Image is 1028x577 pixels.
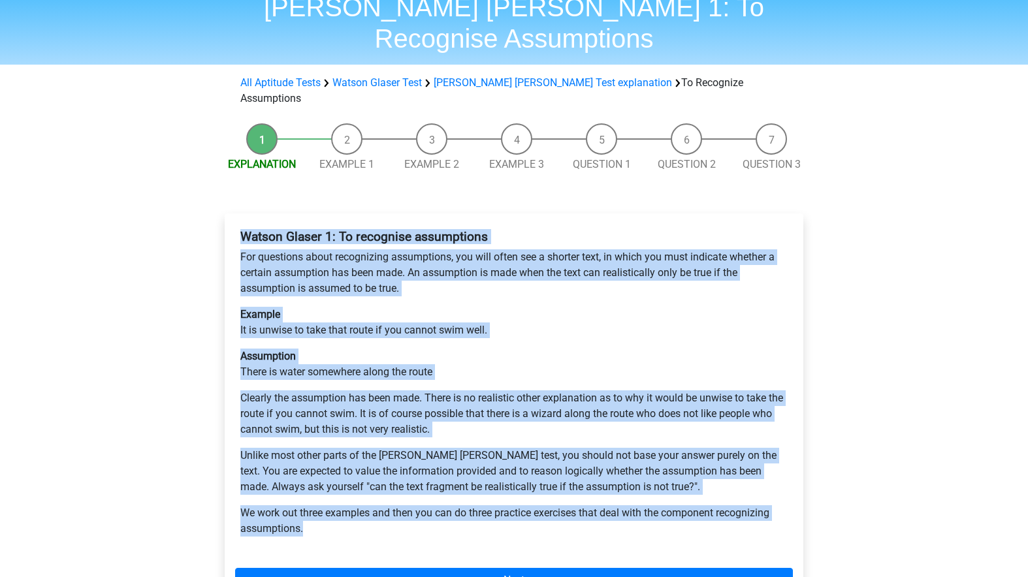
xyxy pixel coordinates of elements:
[240,249,788,296] p: For questions about recognizing assumptions, you will often see a shorter text, in which you must...
[240,229,488,244] b: Watson Glaser 1: To recognise assumptions
[240,307,788,338] p: It is unwise to take that route if you cannot swim well.
[658,158,716,170] a: Question 2
[240,308,280,320] b: Example
[319,158,374,170] a: Example 1
[240,76,321,89] a: All Aptitude Tests
[332,76,422,89] a: Watson Glaser Test
[240,390,788,437] p: Clearly the assumption has been made. There is no realistic other explanation as to why it would ...
[240,349,788,380] p: There is water somewhere along the route
[404,158,459,170] a: Example 2
[240,350,296,362] b: Assumption
[573,158,631,170] a: Question 1
[240,448,788,495] p: Unlike most other parts of the [PERSON_NAME] [PERSON_NAME] test, you should not base your answer ...
[743,158,801,170] a: Question 3
[235,75,793,106] div: To Recognize Assumptions
[434,76,672,89] a: [PERSON_NAME] [PERSON_NAME] Test explanation
[489,158,544,170] a: Example 3
[240,505,788,537] p: We work out three examples and then you can do three practice exercises that deal with the compon...
[228,158,296,170] a: Explanation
